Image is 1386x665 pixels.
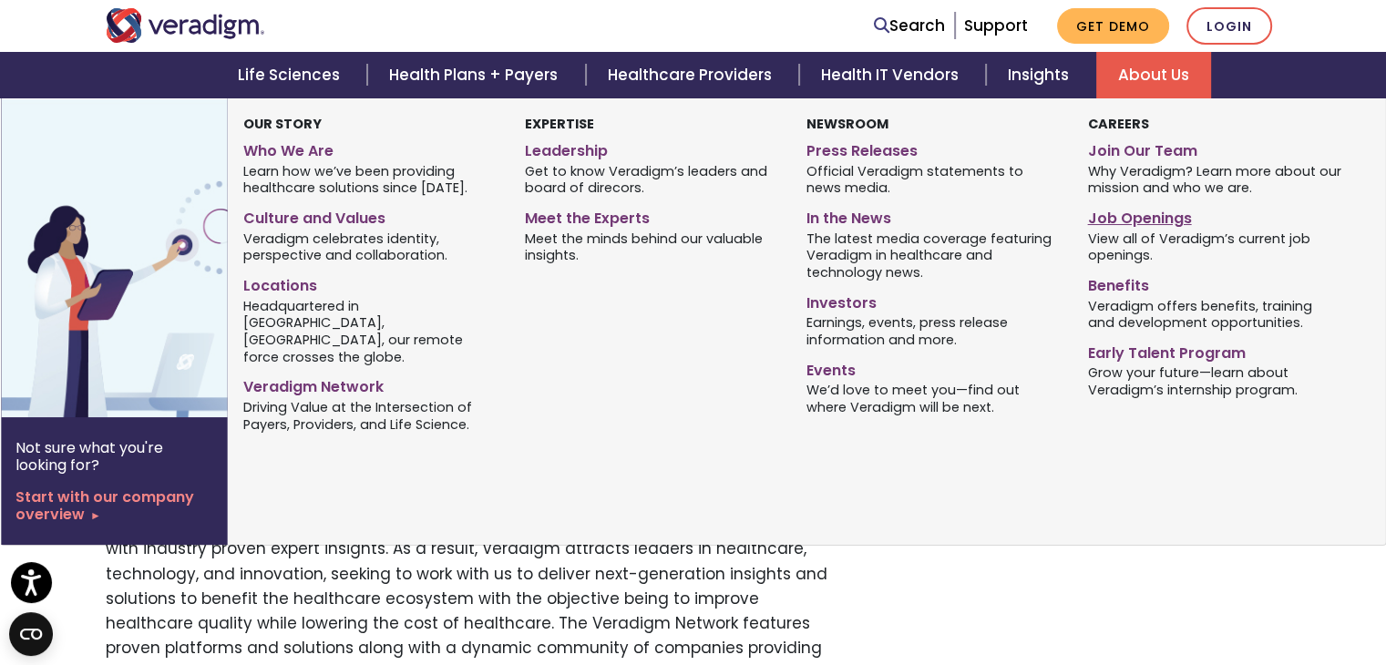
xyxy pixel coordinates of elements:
[216,52,367,98] a: Life Sciences
[525,135,779,161] a: Leadership
[1087,161,1341,197] span: Why Veradigm? Learn more about our mission and who we are.
[964,15,1028,36] a: Support
[243,397,498,433] span: Driving Value at the Intersection of Payers, Providers, and Life Science.
[243,371,498,397] a: Veradigm Network
[243,202,498,229] a: Culture and Values
[799,52,986,98] a: Health IT Vendors
[15,439,212,474] p: Not sure what you're looking for?
[1087,135,1341,161] a: Join Our Team
[586,52,799,98] a: Healthcare Providers
[806,287,1061,313] a: Investors
[243,270,498,296] a: Locations
[986,52,1096,98] a: Insights
[243,161,498,197] span: Learn how we’ve been providing healthcare solutions since [DATE].
[525,229,779,264] span: Meet the minds behind our valuable insights.
[525,115,594,133] strong: Expertise
[1087,202,1341,229] a: Job Openings
[806,202,1061,229] a: In the News
[1087,363,1341,399] span: Grow your future—learn about Veradigm’s internship program.
[806,313,1061,349] span: Earnings, events, press release information and more.
[243,135,498,161] a: Who We Are
[1087,270,1341,296] a: Benefits
[243,229,498,264] span: Veradigm celebrates identity, perspective and collaboration.
[1,98,294,417] img: Vector image of Veradigm’s Story
[106,8,265,43] img: Veradigm logo
[1087,337,1341,363] a: Early Talent Program
[243,115,322,133] strong: Our Story
[1087,296,1341,332] span: Veradigm offers benefits, training and development opportunities.
[9,612,53,656] button: Open CMP widget
[1096,52,1211,98] a: About Us
[1057,8,1169,44] a: Get Demo
[525,161,779,197] span: Get to know Veradigm’s leaders and board of direcors.
[874,14,945,38] a: Search
[525,202,779,229] a: Meet the Experts
[806,161,1061,197] span: Official Veradigm statements to news media.
[806,354,1061,381] a: Events
[806,381,1061,416] span: We’d love to meet you—find out where Veradigm will be next.
[1087,115,1148,133] strong: Careers
[1186,7,1272,45] a: Login
[15,488,212,523] a: Start with our company overview
[1087,229,1341,264] span: View all of Veradigm’s current job openings.
[367,52,585,98] a: Health Plans + Payers
[806,115,888,133] strong: Newsroom
[243,296,498,365] span: Headquartered in [GEOGRAPHIC_DATA], [GEOGRAPHIC_DATA], our remote force crosses the globe.
[806,135,1061,161] a: Press Releases
[806,229,1061,281] span: The latest media coverage featuring Veradigm in healthcare and technology news.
